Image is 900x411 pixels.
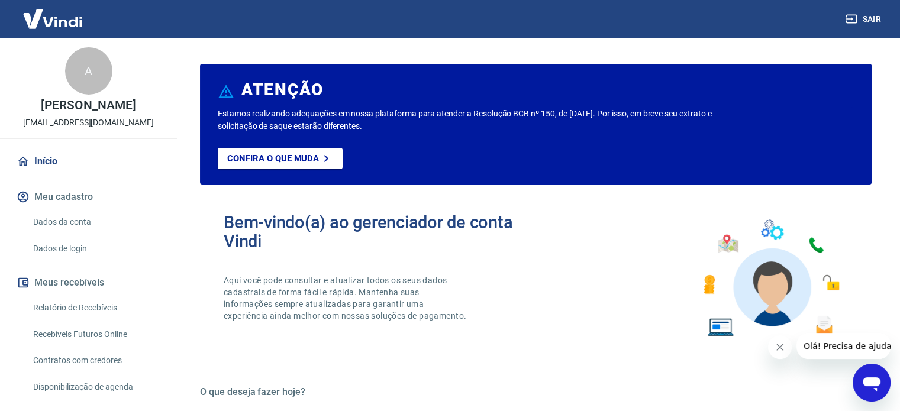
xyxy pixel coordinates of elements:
[768,335,792,359] iframe: Fechar mensagem
[14,1,91,37] img: Vindi
[65,47,112,95] div: A
[14,270,163,296] button: Meus recebíveis
[28,296,163,320] a: Relatório de Recebíveis
[200,386,872,398] h5: O que deseja fazer hoje?
[224,213,536,251] h2: Bem-vindo(a) ao gerenciador de conta Vindi
[843,8,886,30] button: Sair
[28,210,163,234] a: Dados da conta
[41,99,136,112] p: [PERSON_NAME]
[28,348,163,373] a: Contratos com credores
[241,84,324,96] h6: ATENÇÃO
[224,274,469,322] p: Aqui você pode consultar e atualizar todos os seus dados cadastrais de forma fácil e rápida. Mant...
[7,8,99,18] span: Olá! Precisa de ajuda?
[218,148,343,169] a: Confira o que muda
[796,333,891,359] iframe: Mensagem da empresa
[28,237,163,261] a: Dados de login
[14,148,163,174] a: Início
[23,116,154,129] p: [EMAIL_ADDRESS][DOMAIN_NAME]
[28,375,163,399] a: Disponibilização de agenda
[227,153,319,164] p: Confira o que muda
[218,108,727,132] p: Estamos realizando adequações em nossa plataforma para atender a Resolução BCB nº 150, de [DATE]....
[853,364,891,402] iframe: Botão para abrir a janela de mensagens
[14,184,163,210] button: Meu cadastro
[28,322,163,347] a: Recebíveis Futuros Online
[693,213,848,344] img: Imagem de um avatar masculino com diversos icones exemplificando as funcionalidades do gerenciado...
